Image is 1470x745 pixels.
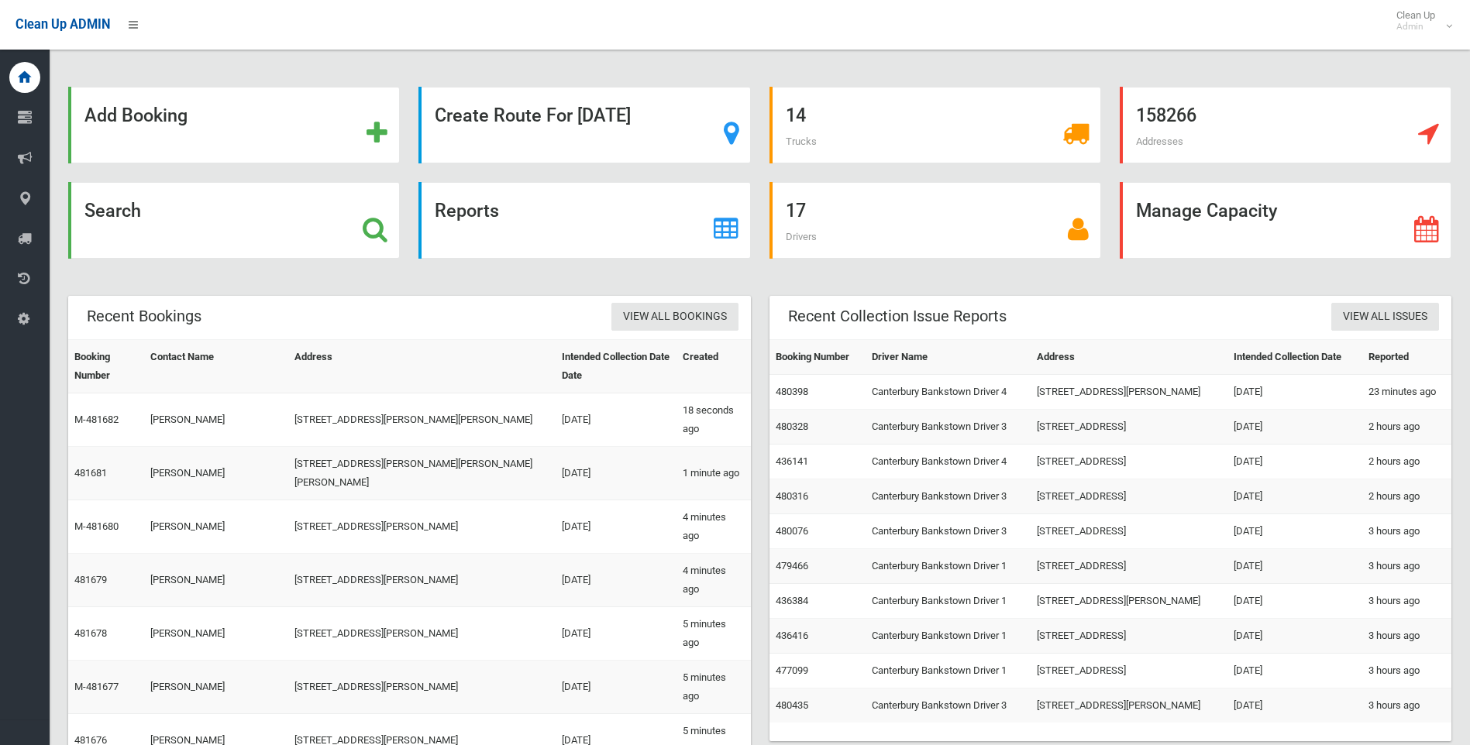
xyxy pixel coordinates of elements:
td: [STREET_ADDRESS] [1031,479,1227,514]
a: 436141 [776,455,808,467]
td: 1 minute ago [676,447,751,500]
th: Reported [1362,340,1451,375]
a: 480398 [776,386,808,397]
td: [DATE] [556,500,676,554]
td: Canterbury Bankstown Driver 1 [866,584,1031,619]
td: [PERSON_NAME] [144,661,288,714]
a: Create Route For [DATE] [418,87,750,163]
th: Intended Collection Date Date [556,340,676,393]
td: [STREET_ADDRESS] [1031,654,1227,688]
td: [PERSON_NAME] [144,607,288,661]
th: Booking Number [769,340,866,375]
a: 480076 [776,525,808,537]
td: [STREET_ADDRESS][PERSON_NAME] [288,500,556,554]
strong: Add Booking [84,105,188,126]
td: [STREET_ADDRESS][PERSON_NAME] [1031,584,1227,619]
td: [DATE] [556,607,676,661]
td: [DATE] [1227,514,1362,549]
td: [DATE] [1227,479,1362,514]
a: 480328 [776,421,808,432]
a: 481678 [74,627,107,639]
th: Driver Name [866,340,1031,375]
td: Canterbury Bankstown Driver 3 [866,479,1031,514]
a: 479466 [776,560,808,572]
td: Canterbury Bankstown Driver 3 [866,410,1031,445]
a: 480435 [776,699,808,711]
td: 3 hours ago [1362,549,1451,584]
td: 2 hours ago [1362,410,1451,445]
a: 436384 [776,595,808,606]
th: Address [1031,340,1227,375]
td: Canterbury Bankstown Driver 1 [866,549,1031,584]
td: Canterbury Bankstown Driver 4 [866,375,1031,410]
td: [STREET_ADDRESS][PERSON_NAME] [288,661,556,714]
small: Admin [1396,21,1435,33]
td: [PERSON_NAME] [144,500,288,554]
td: 2 hours ago [1362,479,1451,514]
td: 18 seconds ago [676,393,751,447]
th: Booking Number [68,340,144,393]
td: 3 hours ago [1362,688,1451,723]
td: [STREET_ADDRESS][PERSON_NAME] [1031,688,1227,723]
td: [PERSON_NAME] [144,393,288,447]
th: Address [288,340,556,393]
td: Canterbury Bankstown Driver 3 [866,688,1031,723]
a: View All Issues [1331,303,1439,331]
td: [DATE] [1227,688,1362,723]
td: [DATE] [1227,445,1362,479]
span: Trucks [786,136,817,147]
td: 3 hours ago [1362,514,1451,549]
td: 23 minutes ago [1362,375,1451,410]
a: Reports [418,182,750,259]
td: [STREET_ADDRESS][PERSON_NAME] [288,554,556,607]
a: 481679 [74,574,107,585]
strong: 14 [786,105,806,126]
a: Manage Capacity [1120,182,1451,259]
strong: Reports [435,200,499,221]
td: [STREET_ADDRESS][PERSON_NAME][PERSON_NAME] [288,393,556,447]
strong: 17 [786,200,806,221]
a: M-481680 [74,520,119,532]
td: [STREET_ADDRESS] [1031,619,1227,654]
a: 14 Trucks [769,87,1101,163]
td: Canterbury Bankstown Driver 3 [866,514,1031,549]
td: [STREET_ADDRESS][PERSON_NAME][PERSON_NAME][PERSON_NAME] [288,447,556,500]
td: [STREET_ADDRESS] [1031,445,1227,479]
a: 17 Drivers [769,182,1101,259]
td: 5 minutes ago [676,661,751,714]
td: [PERSON_NAME] [144,554,288,607]
td: [DATE] [556,554,676,607]
header: Recent Bookings [68,301,220,331]
strong: 158266 [1136,105,1196,126]
strong: Manage Capacity [1136,200,1277,221]
td: [STREET_ADDRESS] [1031,549,1227,584]
strong: Create Route For [DATE] [435,105,631,126]
td: [DATE] [1227,584,1362,619]
td: [DATE] [556,661,676,714]
a: M-481682 [74,414,119,425]
a: 436416 [776,630,808,641]
td: 4 minutes ago [676,500,751,554]
td: [DATE] [1227,375,1362,410]
td: Canterbury Bankstown Driver 4 [866,445,1031,479]
td: 5 minutes ago [676,607,751,661]
strong: Search [84,200,141,221]
td: [STREET_ADDRESS][PERSON_NAME] [1031,375,1227,410]
td: 3 hours ago [1362,654,1451,688]
td: Canterbury Bankstown Driver 1 [866,619,1031,654]
td: 3 hours ago [1362,584,1451,619]
td: 2 hours ago [1362,445,1451,479]
a: Add Booking [68,87,400,163]
td: [DATE] [1227,410,1362,445]
header: Recent Collection Issue Reports [769,301,1025,331]
td: [DATE] [1227,619,1362,654]
td: 3 hours ago [1362,619,1451,654]
td: [DATE] [1227,549,1362,584]
a: 480316 [776,490,808,502]
th: Contact Name [144,340,288,393]
a: 481681 [74,467,107,479]
a: View All Bookings [611,303,738,331]
td: [DATE] [1227,654,1362,688]
a: M-481677 [74,681,119,692]
a: 477099 [776,664,808,676]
